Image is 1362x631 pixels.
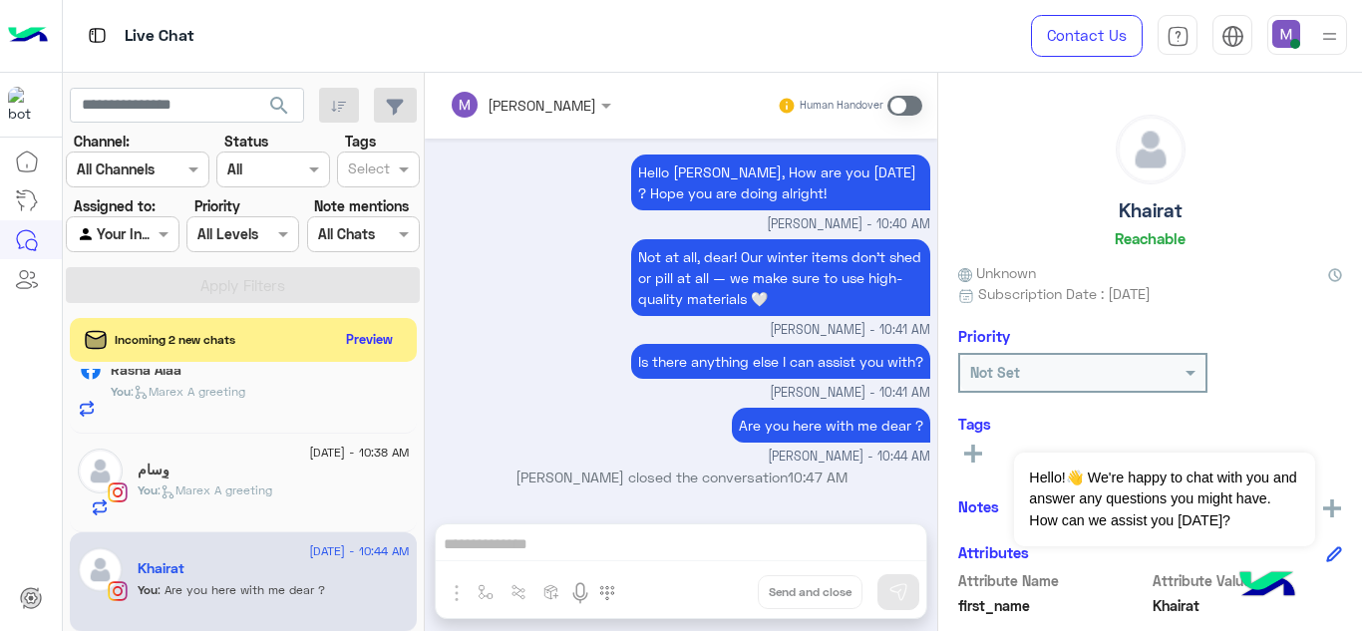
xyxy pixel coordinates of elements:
[138,462,170,478] h5: وِسام
[433,467,930,487] p: [PERSON_NAME] closed the conversation
[131,384,245,399] span: : Marex A greeting
[8,15,48,57] img: Logo
[81,360,101,380] img: Facebook
[770,321,930,340] span: [PERSON_NAME] - 10:41 AM
[958,543,1029,561] h6: Attributes
[800,98,883,114] small: Human Handover
[770,384,930,403] span: [PERSON_NAME] - 10:41 AM
[1031,15,1143,57] a: Contact Us
[345,131,376,152] label: Tags
[1153,595,1343,616] span: Khairat
[631,344,930,379] p: 27/8/2025, 10:41 AM
[1232,551,1302,621] img: hulul-logo.png
[78,449,123,493] img: defaultAdmin.png
[338,325,402,354] button: Preview
[978,283,1151,304] span: Subscription Date : [DATE]
[111,384,131,399] span: You
[158,582,325,597] span: Are you here with me dear ?
[1117,116,1185,183] img: defaultAdmin.png
[958,595,1149,616] span: first_name
[958,262,1036,283] span: Unknown
[108,482,128,502] img: Instagram
[194,195,240,216] label: Priority
[74,195,156,216] label: Assigned to:
[958,497,999,515] h6: Notes
[631,239,930,316] p: 27/8/2025, 10:41 AM
[255,88,304,131] button: search
[115,331,235,349] span: Incoming 2 new chats
[631,155,930,210] p: 27/8/2025, 10:40 AM
[78,547,123,592] img: defaultAdmin.png
[158,482,272,497] span: : Marex A greeting
[85,23,110,48] img: tab
[1221,25,1244,48] img: tab
[66,267,420,303] button: Apply Filters
[125,23,194,50] p: Live Chat
[958,415,1342,433] h6: Tags
[1272,20,1300,48] img: userImage
[108,581,128,601] img: Instagram
[309,444,409,462] span: [DATE] - 10:38 AM
[732,408,930,443] p: 27/8/2025, 10:44 AM
[958,570,1149,591] span: Attribute Name
[958,327,1010,345] h6: Priority
[138,560,184,577] h5: Khairat
[1153,570,1343,591] span: Attribute Value
[1115,229,1186,247] h6: Reachable
[1119,199,1183,222] h5: Khairat
[1158,15,1197,57] a: tab
[111,362,181,379] h5: Rasha Alaa
[267,94,291,118] span: search
[8,87,44,123] img: 317874714732967
[767,215,930,234] span: [PERSON_NAME] - 10:40 AM
[1323,499,1341,517] img: add
[345,158,390,183] div: Select
[309,542,409,560] span: [DATE] - 10:44 AM
[1317,24,1342,49] img: profile
[1167,25,1190,48] img: tab
[224,131,268,152] label: Status
[74,131,130,152] label: Channel:
[138,582,158,597] span: You
[758,575,862,609] button: Send and close
[788,469,848,485] span: 10:47 AM
[768,448,930,467] span: [PERSON_NAME] - 10:44 AM
[138,482,158,497] span: You
[314,195,409,216] label: Note mentions
[1014,453,1314,546] span: Hello!👋 We're happy to chat with you and answer any questions you might have. How can we assist y...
